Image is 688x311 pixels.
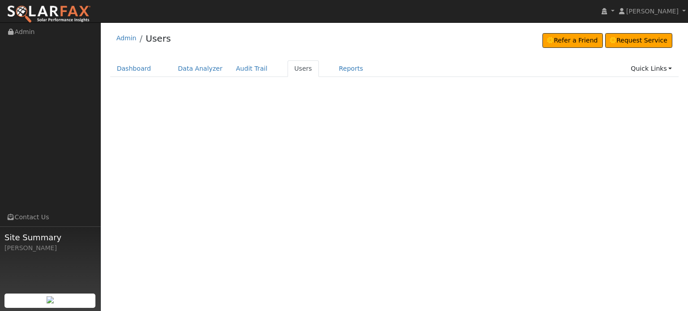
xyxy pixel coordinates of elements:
a: Admin [116,34,137,42]
a: Refer a Friend [542,33,603,48]
span: Site Summary [4,231,96,243]
a: Audit Trail [229,60,274,77]
span: [PERSON_NAME] [626,8,679,15]
a: Users [146,33,171,44]
a: Quick Links [624,60,679,77]
img: retrieve [47,296,54,303]
a: Users [288,60,319,77]
a: Dashboard [110,60,158,77]
div: [PERSON_NAME] [4,243,96,253]
a: Request Service [605,33,673,48]
img: SolarFax [7,5,91,24]
a: Data Analyzer [171,60,229,77]
a: Reports [332,60,370,77]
